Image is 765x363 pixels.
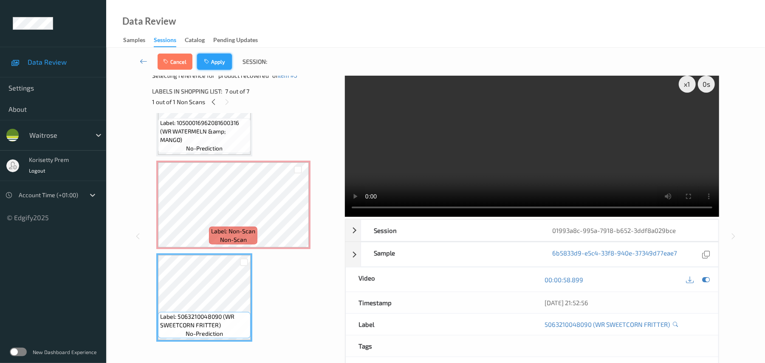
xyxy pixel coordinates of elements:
[346,335,532,357] div: Tags
[152,71,297,80] span: Selecting reference for "product recovered" of
[220,235,247,244] span: non-scan
[154,34,185,47] a: Sessions
[679,76,696,93] div: x 1
[545,275,584,284] a: 00:00:58.899
[185,36,205,46] div: Catalog
[160,119,248,144] span: Label: 10500016962081600316 (WR WATERMELN &amp; MANGO)
[158,54,192,70] button: Cancel
[186,144,223,153] span: no-prediction
[123,34,154,46] a: Samples
[152,87,222,96] span: Labels in shopping list:
[345,242,719,267] div: Sample6b5833d9-e5c4-33f8-940e-37349d77eae7
[185,34,213,46] a: Catalog
[346,314,532,335] div: Label
[278,72,297,79] button: item #5
[197,54,232,70] button: Apply
[122,17,176,26] div: Data Review
[553,249,677,260] a: 6b5833d9-e5c4-33f8-940e-37349d77eae7
[346,267,532,292] div: Video
[213,36,258,46] div: Pending Updates
[152,96,339,107] div: 1 out of 1 Non Scans
[211,227,255,235] span: Label: Non-Scan
[698,76,715,93] div: 0 s
[186,329,223,338] span: no-prediction
[225,87,249,96] span: 7 out of 7
[154,36,176,47] div: Sessions
[346,292,532,313] div: Timestamp
[545,298,706,307] div: [DATE] 21:52:56
[345,219,719,241] div: Session01993a8c-995a-7918-b652-3ddf8a029bce
[243,57,267,66] span: Session:
[545,320,670,329] a: 5063210048090 (WR SWEETCORN FRITTER)
[361,242,540,267] div: Sample
[540,220,719,241] div: 01993a8c-995a-7918-b652-3ddf8a029bce
[361,220,540,241] div: Session
[213,34,266,46] a: Pending Updates
[160,312,248,329] span: Label: 5063210048090 (WR SWEETCORN FRITTER)
[123,36,145,46] div: Samples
